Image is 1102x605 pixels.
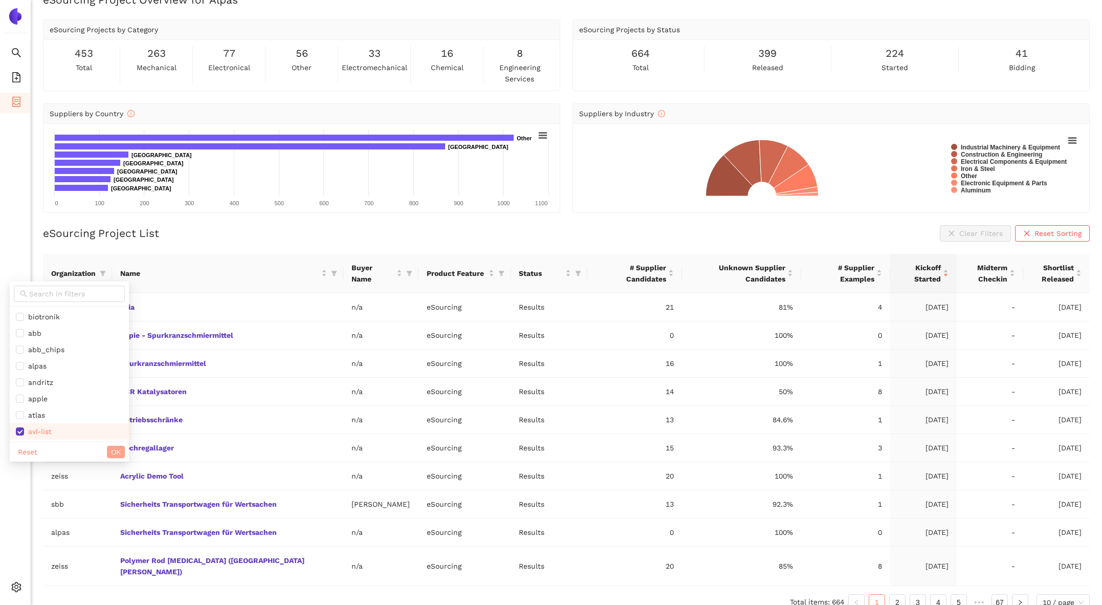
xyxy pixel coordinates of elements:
text: 300 [185,200,194,206]
text: 800 [409,200,418,206]
span: atlas [24,411,45,419]
span: Reset Sorting [1034,228,1082,239]
td: n/a [343,462,418,490]
span: filter [406,270,412,276]
span: close [1023,230,1030,238]
span: # Supplier Examples [809,262,874,285]
th: this column's title is Status,this column is sortable [511,254,587,293]
td: [DATE] [890,462,957,490]
span: Suppliers by Country [50,110,135,118]
td: 0 [801,518,890,547]
span: 16 [441,46,453,61]
td: 92.3% [682,490,801,518]
span: 399 [758,46,777,61]
td: 13 [587,490,682,518]
span: started [881,62,908,73]
text: [GEOGRAPHIC_DATA] [123,160,184,166]
td: - [957,378,1023,406]
th: this column's title is Unknown Supplier Candidates,this column is sortable [682,254,801,293]
span: 41 [1016,46,1028,61]
span: alpas [24,362,47,370]
span: Buyer Name [351,262,394,285]
td: 100% [682,518,801,547]
span: avl-list [24,427,52,436]
span: total [76,62,92,73]
th: this column's title is Shortlist Released,this column is sortable [1023,254,1090,293]
text: Electrical Components & Equipment [961,158,1067,165]
th: this column's title is Product Feature,this column is sortable [418,254,511,293]
span: search [11,44,21,64]
td: - [957,490,1023,518]
td: 93.3% [682,434,801,462]
td: Results [511,321,587,350]
td: 1 [801,490,890,518]
th: this column's title is Midterm Checkin,this column is sortable [957,254,1023,293]
span: info-circle [127,110,135,117]
td: 85% [682,547,801,586]
span: filter [404,260,414,287]
span: 453 [75,46,93,61]
span: 224 [886,46,904,61]
span: abb [24,329,41,337]
text: 100 [95,200,104,206]
th: this column's title is Name,this column is sortable [112,254,343,293]
span: # Supplier Candidates [596,262,666,285]
td: 3 [801,434,890,462]
td: 20 [587,547,682,586]
span: Name [120,268,319,279]
td: [DATE] [890,490,957,518]
text: Other [961,172,977,180]
span: mechanical [137,62,177,73]
td: Results [511,378,587,406]
td: 8 [801,378,890,406]
text: [GEOGRAPHIC_DATA] [117,168,178,175]
td: [DATE] [890,547,957,586]
span: 77 [223,46,235,61]
td: zeiss [43,547,112,586]
span: 664 [631,46,650,61]
td: 1 [801,462,890,490]
span: filter [573,266,583,281]
td: eSourcing [418,518,511,547]
td: alpas [43,518,112,547]
span: setting [11,578,21,599]
span: Shortlist Released [1031,262,1074,285]
td: - [957,462,1023,490]
td: Results [511,462,587,490]
td: 100% [682,321,801,350]
td: [DATE] [890,434,957,462]
td: [DATE] [890,293,957,321]
td: eSourcing [418,350,511,378]
td: n/a [343,547,418,586]
text: Iron & Steel [961,165,995,172]
td: 84.6% [682,406,801,434]
td: 4 [801,293,890,321]
span: filter [498,270,504,276]
td: eSourcing [418,406,511,434]
td: 0 [587,321,682,350]
td: 1 [801,406,890,434]
td: [DATE] [890,518,957,547]
td: eSourcing [418,434,511,462]
th: this column's title is # Supplier Candidates,this column is sortable [587,254,682,293]
td: sbb [43,490,112,518]
td: n/a [343,518,418,547]
span: 33 [368,46,381,61]
span: OK [111,446,121,458]
td: Results [511,490,587,518]
span: filter [98,266,108,281]
span: eSourcing Projects by Category [50,26,158,34]
span: abb_chips [24,345,64,354]
td: 16 [587,350,682,378]
text: Other [517,135,532,141]
td: 50% [682,378,801,406]
span: electronical [208,62,250,73]
td: Results [511,547,587,586]
td: n/a [343,293,418,321]
text: 200 [140,200,149,206]
td: 0 [801,321,890,350]
td: [DATE] [1023,490,1090,518]
td: eSourcing [418,462,511,490]
th: this column's title is # Supplier Examples,this column is sortable [801,254,890,293]
img: Logo [7,8,24,25]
